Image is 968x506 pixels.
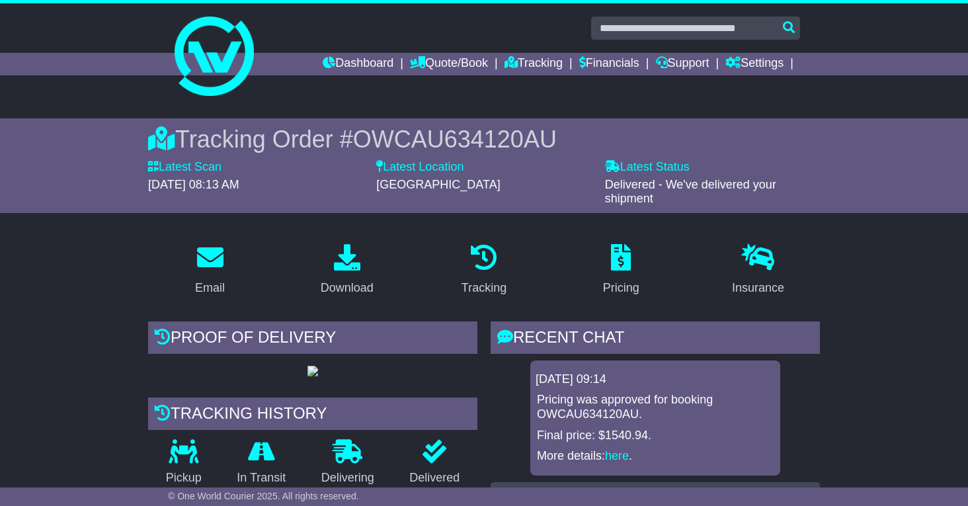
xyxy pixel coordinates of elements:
[537,449,774,464] p: More details: .
[376,160,464,175] label: Latest Location
[220,471,304,485] p: In Transit
[453,239,515,302] a: Tracking
[462,279,506,297] div: Tracking
[307,366,318,376] img: GetPodImage
[605,449,629,462] a: here
[321,279,374,297] div: Download
[148,398,477,433] div: Tracking history
[148,471,220,485] p: Pickup
[504,53,563,75] a: Tracking
[605,178,776,206] span: Delivered - We've delivered your shipment
[723,239,793,302] a: Insurance
[536,372,775,387] div: [DATE] 09:14
[148,160,222,175] label: Latest Scan
[656,53,709,75] a: Support
[605,160,690,175] label: Latest Status
[186,239,233,302] a: Email
[312,239,382,302] a: Download
[376,178,500,191] span: [GEOGRAPHIC_DATA]
[168,491,359,501] span: © One World Courier 2025. All rights reserved.
[148,178,239,191] span: [DATE] 08:13 AM
[353,126,557,153] span: OWCAU634120AU
[392,471,478,485] p: Delivered
[195,279,225,297] div: Email
[579,53,639,75] a: Financials
[303,471,392,485] p: Delivering
[323,53,393,75] a: Dashboard
[537,393,774,421] p: Pricing was approved for booking OWCAU634120AU.
[148,321,477,357] div: Proof of Delivery
[603,279,639,297] div: Pricing
[594,239,648,302] a: Pricing
[537,429,774,443] p: Final price: $1540.94.
[491,321,820,357] div: RECENT CHAT
[410,53,488,75] a: Quote/Book
[732,279,784,297] div: Insurance
[725,53,784,75] a: Settings
[148,125,820,153] div: Tracking Order #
